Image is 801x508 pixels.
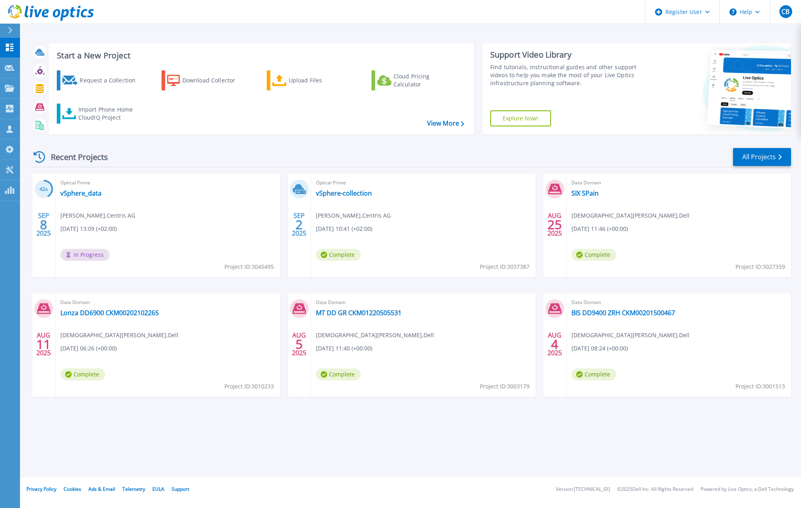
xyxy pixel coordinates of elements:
[60,224,117,233] span: [DATE] 13:09 (+02:00)
[224,262,274,271] span: Project ID: 3045495
[571,368,616,380] span: Complete
[427,120,464,127] a: View More
[36,330,51,359] div: AUG 2025
[316,331,434,340] span: [DEMOGRAPHIC_DATA][PERSON_NAME] , Dell
[490,50,648,60] div: Support Video Library
[182,72,246,88] div: Download Collector
[296,221,303,228] span: 2
[316,298,531,307] span: Data Domain
[571,189,599,197] a: SIX SPain
[735,262,785,271] span: Project ID: 3027359
[78,106,141,122] div: Import Phone Home CloudIQ Project
[162,70,251,90] a: Download Collector
[490,110,551,126] a: Explore Now!
[60,344,117,353] span: [DATE] 06:26 (+00:00)
[571,211,689,220] span: [DEMOGRAPHIC_DATA][PERSON_NAME] , Dell
[60,298,275,307] span: Data Domain
[480,382,529,391] span: Project ID: 3003179
[547,221,562,228] span: 25
[480,262,529,271] span: Project ID: 3037387
[490,63,648,87] div: Find tutorials, instructional guides and other support videos to help you make the most of your L...
[316,189,372,197] a: vSphere-collection
[701,487,794,492] li: Powered by Live Optics, a Dell Technology
[267,70,356,90] a: Upload Files
[316,309,401,317] a: MT DD GR CKM01220505531
[394,72,457,88] div: Cloud Pricing Calculator
[57,51,464,60] h3: Start a New Project
[571,331,689,340] span: [DEMOGRAPHIC_DATA][PERSON_NAME] , Dell
[26,486,56,492] a: Privacy Policy
[571,178,786,187] span: Data Domain
[64,486,81,492] a: Cookies
[60,189,102,197] a: vSphere_data
[88,486,115,492] a: Ads & Email
[40,221,47,228] span: 8
[60,178,275,187] span: Optical Prime
[372,70,461,90] a: Cloud Pricing Calculator
[172,486,189,492] a: Support
[45,187,48,192] span: %
[57,70,146,90] a: Request a Collection
[316,249,361,261] span: Complete
[34,185,53,194] h3: 42
[60,249,110,261] span: In Progress
[735,382,785,391] span: Project ID: 3001513
[781,8,789,15] span: CB
[292,330,307,359] div: AUG 2025
[80,72,144,88] div: Request a Collection
[31,147,119,167] div: Recent Projects
[733,148,791,166] a: All Projects
[571,298,786,307] span: Data Domain
[571,344,628,353] span: [DATE] 08:24 (+00:00)
[60,331,178,340] span: [DEMOGRAPHIC_DATA][PERSON_NAME] , Dell
[571,224,628,233] span: [DATE] 11:46 (+00:00)
[36,341,51,348] span: 11
[60,309,159,317] a: Lonza DD6900 CKM00202102265
[316,368,361,380] span: Complete
[571,309,675,317] a: BIS DD9400 ZRH CKM00201500467
[36,210,51,239] div: SEP 2025
[292,210,307,239] div: SEP 2025
[60,368,105,380] span: Complete
[571,249,616,261] span: Complete
[551,341,558,348] span: 4
[617,487,693,492] li: © 2025 Dell Inc. All Rights Reserved
[224,382,274,391] span: Project ID: 3010233
[122,486,145,492] a: Telemetry
[316,211,391,220] span: [PERSON_NAME] , Centris AG
[289,72,353,88] div: Upload Files
[316,178,531,187] span: Optical Prime
[60,211,135,220] span: [PERSON_NAME] , Centris AG
[316,224,372,233] span: [DATE] 10:41 (+02:00)
[296,341,303,348] span: 5
[547,210,562,239] div: AUG 2025
[547,330,562,359] div: AUG 2025
[152,486,164,492] a: EULA
[316,344,372,353] span: [DATE] 11:40 (+00:00)
[556,487,610,492] li: Version: [TECHNICAL_ID]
